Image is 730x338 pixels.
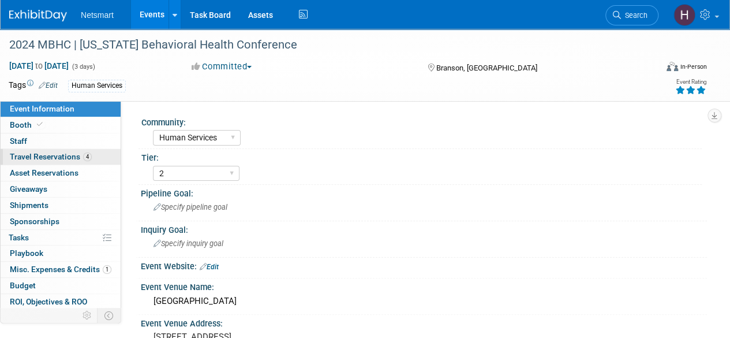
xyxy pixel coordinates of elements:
[33,61,44,70] span: to
[10,168,78,177] span: Asset Reservations
[1,214,121,229] a: Sponsorships
[141,149,702,164] div: Tier:
[436,64,537,72] span: Branson, [GEOGRAPHIC_DATA]
[37,121,43,128] i: Booth reservation complete
[188,61,256,73] button: Committed
[675,79,706,85] div: Event Rating
[1,230,121,246] a: Tasks
[10,152,92,161] span: Travel Reservations
[10,120,45,129] span: Booth
[10,265,111,274] span: Misc. Expenses & Credits
[10,184,47,194] span: Giveaways
[10,200,48,210] span: Shipments
[1,101,121,117] a: Event Information
[141,258,707,273] div: Event Website:
[1,294,121,310] a: ROI, Objectives & ROO
[1,198,121,213] a: Shipments
[68,80,126,92] div: Human Services
[1,133,121,149] a: Staff
[9,10,67,21] img: ExhibitDay
[10,297,87,306] span: ROI, Objectives & ROO
[98,308,121,323] td: Toggle Event Tabs
[9,79,58,92] td: Tags
[667,62,678,71] img: Format-Inperson.png
[1,117,121,133] a: Booth
[154,239,223,248] span: Specify inquiry goal
[141,221,707,236] div: Inquiry Goal:
[200,263,219,271] a: Edit
[9,61,69,71] span: [DATE] [DATE]
[9,233,29,242] span: Tasks
[1,246,121,261] a: Playbook
[1,262,121,277] a: Misc. Expenses & Credits1
[1,278,121,294] a: Budget
[5,35,647,55] div: 2024 MBHC | [US_STATE] Behavioral Health Conference
[141,278,707,293] div: Event Venue Name:
[77,308,98,323] td: Personalize Event Tab Strip
[149,292,698,310] div: [GEOGRAPHIC_DATA]
[1,181,121,197] a: Giveaways
[39,81,58,90] a: Edit
[71,63,95,70] span: (3 days)
[1,165,121,181] a: Asset Reservations
[81,10,114,20] span: Netsmart
[103,265,111,274] span: 1
[10,248,43,258] span: Playbook
[141,114,702,128] div: Community:
[10,281,36,290] span: Budget
[10,136,27,146] span: Staff
[10,104,74,113] span: Event Information
[1,149,121,165] a: Travel Reservations4
[141,315,707,329] div: Event Venue Address:
[83,153,92,161] span: 4
[673,4,695,26] img: Hannah Norsworthy
[605,60,707,77] div: Event Format
[141,185,707,199] div: Pipeline Goal:
[680,62,707,71] div: In-Person
[605,5,658,25] a: Search
[154,203,227,211] span: Specify pipeline goal
[10,217,59,226] span: Sponsorships
[621,11,647,20] span: Search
